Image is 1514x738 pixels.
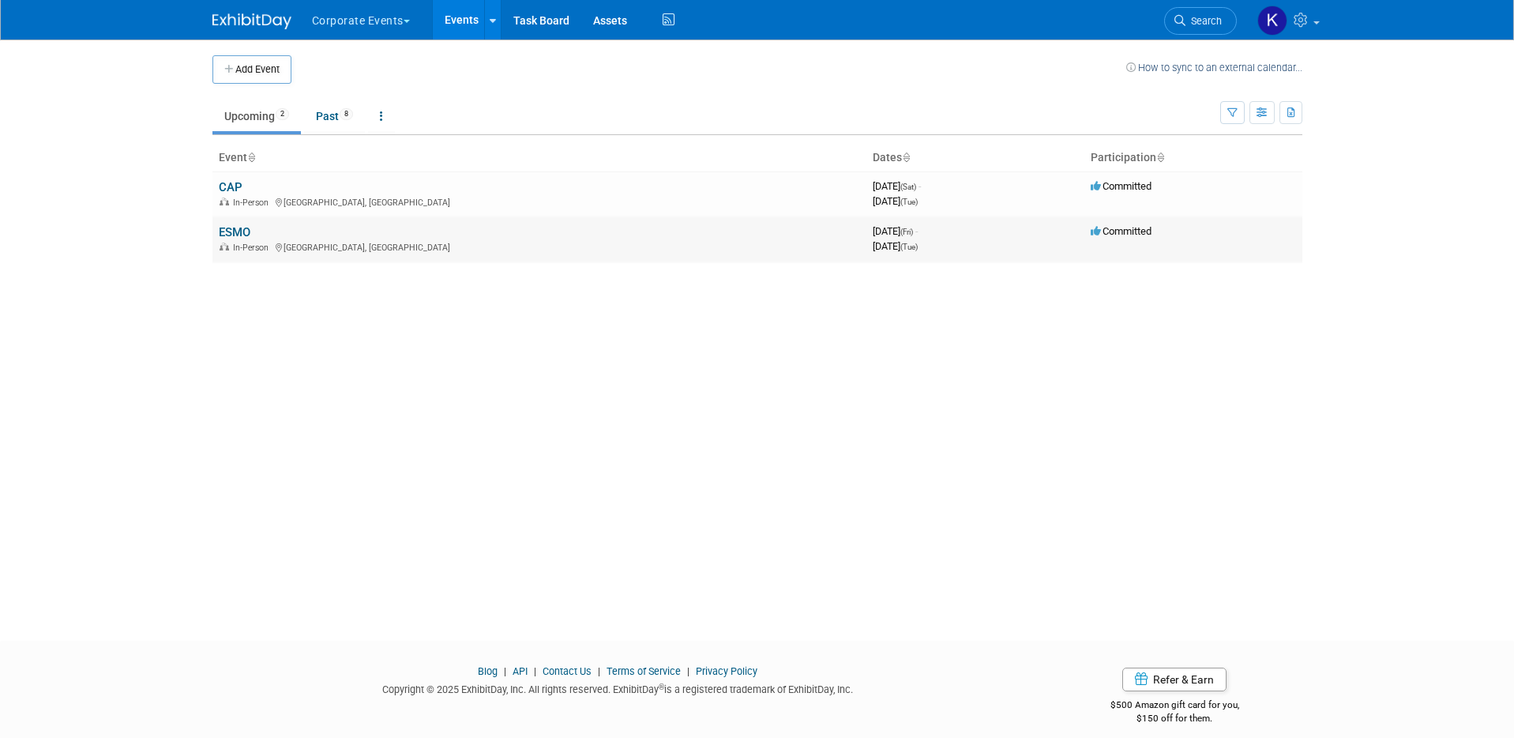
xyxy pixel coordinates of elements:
a: ESMO [219,225,250,239]
span: | [594,665,604,677]
a: Sort by Participation Type [1156,151,1164,164]
span: Committed [1091,225,1151,237]
a: Blog [478,665,498,677]
a: Contact Us [543,665,592,677]
a: Refer & Earn [1122,668,1227,691]
span: (Tue) [900,243,918,251]
a: Sort by Start Date [902,151,910,164]
button: Add Event [212,55,291,84]
a: Upcoming2 [212,101,301,131]
th: Event [212,145,866,171]
div: [GEOGRAPHIC_DATA], [GEOGRAPHIC_DATA] [219,240,860,253]
span: [DATE] [873,195,918,207]
a: API [513,665,528,677]
img: ExhibitDay [212,13,291,29]
div: $500 Amazon gift card for you, [1047,688,1302,725]
span: (Sat) [900,183,916,191]
a: Past8 [304,101,365,131]
div: $150 off for them. [1047,712,1302,725]
sup: ® [659,683,664,691]
span: | [500,665,510,677]
span: 8 [340,108,353,120]
a: CAP [219,180,242,194]
a: How to sync to an external calendar... [1126,62,1302,73]
span: - [915,225,918,237]
img: Keirsten Davis [1257,6,1287,36]
span: | [683,665,693,677]
th: Dates [866,145,1084,171]
div: Copyright © 2025 ExhibitDay, Inc. All rights reserved. ExhibitDay is a registered trademark of Ex... [212,679,1024,697]
a: Search [1164,7,1237,35]
span: - [919,180,921,192]
span: In-Person [233,198,273,208]
span: [DATE] [873,180,921,192]
span: 2 [276,108,289,120]
span: Search [1185,15,1222,27]
img: In-Person Event [220,198,229,205]
th: Participation [1084,145,1302,171]
a: Terms of Service [607,665,681,677]
span: Committed [1091,180,1151,192]
span: [DATE] [873,240,918,252]
div: [GEOGRAPHIC_DATA], [GEOGRAPHIC_DATA] [219,195,860,208]
a: Privacy Policy [696,665,757,677]
span: (Tue) [900,198,918,206]
img: In-Person Event [220,243,229,250]
span: | [530,665,540,677]
span: (Fri) [900,228,913,236]
a: Sort by Event Name [247,151,255,164]
span: [DATE] [873,225,918,237]
span: In-Person [233,243,273,253]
